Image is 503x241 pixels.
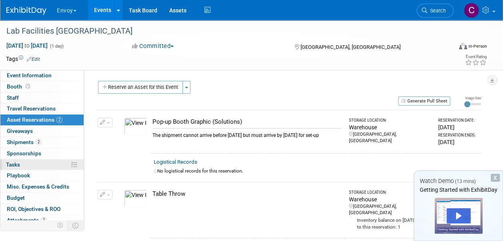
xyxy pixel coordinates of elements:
td: Toggle Event Tabs [68,220,84,231]
div: Table Throw [152,190,341,198]
a: Asset Reservations2 [0,114,84,125]
a: Giveaways [0,126,84,137]
button: Reserve an Asset for this Event [98,81,183,94]
div: Lab Facilities [GEOGRAPHIC_DATA] [4,24,446,38]
div: [DATE] [438,123,478,131]
span: 2 [41,217,47,223]
span: Budget [7,195,25,201]
div: Dismiss [491,174,500,182]
a: Sponsorships [0,148,84,159]
span: Booth not reserved yet [24,83,32,89]
a: Search [417,4,453,18]
div: Image Size [464,96,481,100]
img: ExhibitDay [6,7,46,15]
a: Edit [27,56,40,62]
a: Staff [0,92,84,103]
img: View Images [124,190,147,207]
div: Pop-up Booth Graphic (Solutions) [152,118,341,126]
div: Getting Started with ExhibitDay [414,186,503,194]
span: [GEOGRAPHIC_DATA], [GEOGRAPHIC_DATA] [301,44,401,50]
button: Committed [129,42,177,50]
div: [GEOGRAPHIC_DATA], [GEOGRAPHIC_DATA] [349,131,431,144]
a: Playbook [0,170,84,181]
a: Attachments2 [0,215,84,226]
div: Play [447,208,471,223]
img: Char Schmid [464,3,479,18]
span: 2 [56,117,62,123]
span: [DATE] [DATE] [6,42,48,49]
div: The shipment cannot arrive before [DATE] but must arrive by [DATE] for set-up [152,128,341,139]
img: Format-Inperson.png [459,43,467,49]
div: Reservation Date: [438,118,478,123]
div: Storage Location: [349,190,431,195]
span: Sponsorships [7,150,41,157]
a: Booth [0,81,84,92]
a: Budget [0,193,84,203]
span: ROI, Objectives & ROO [7,206,60,212]
img: View Images [124,118,147,135]
button: Generate Pull Sheet [398,96,450,106]
div: Event Format [417,42,487,54]
span: Playbook [7,172,30,179]
span: to [23,42,31,49]
a: Travel Reservations [0,103,84,114]
span: 2 [36,139,42,145]
a: Event Information [0,70,84,81]
span: Tasks [6,161,20,168]
span: Travel Reservations [7,105,56,112]
td: Tags [6,55,40,63]
span: Asset Reservations [7,116,62,123]
span: Attachments [7,217,47,223]
div: Watch Demo [414,177,503,185]
span: Event Information [7,72,52,78]
div: Warehouse [349,123,431,131]
span: Misc. Expenses & Credits [7,183,69,190]
a: Tasks [0,159,84,170]
a: Misc. Expenses & Credits [0,181,84,192]
a: Logistical Records [154,159,197,165]
span: Giveaways [7,128,33,134]
span: Booth [7,83,32,90]
div: Warehouse [349,195,431,203]
span: (13 mins) [455,179,476,184]
div: Inventory balance on [DATE] prior to this reservation: 1 [349,216,431,231]
div: Event Rating [465,55,487,59]
div: Storage Location: [349,118,431,123]
span: Search [427,8,446,14]
a: ROI, Objectives & ROO [0,204,84,215]
span: Staff [7,94,19,101]
a: Shipments2 [0,137,84,148]
div: In-Person [468,43,487,49]
span: Shipments [7,139,42,145]
div: No logistical records for this reservation. [154,168,478,175]
span: (1 day) [49,44,64,49]
div: Reservation Ends: [438,133,478,138]
div: [DATE] [438,138,478,146]
div: [GEOGRAPHIC_DATA], [GEOGRAPHIC_DATA] [349,203,431,216]
td: Personalize Event Tab Strip [54,220,68,231]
